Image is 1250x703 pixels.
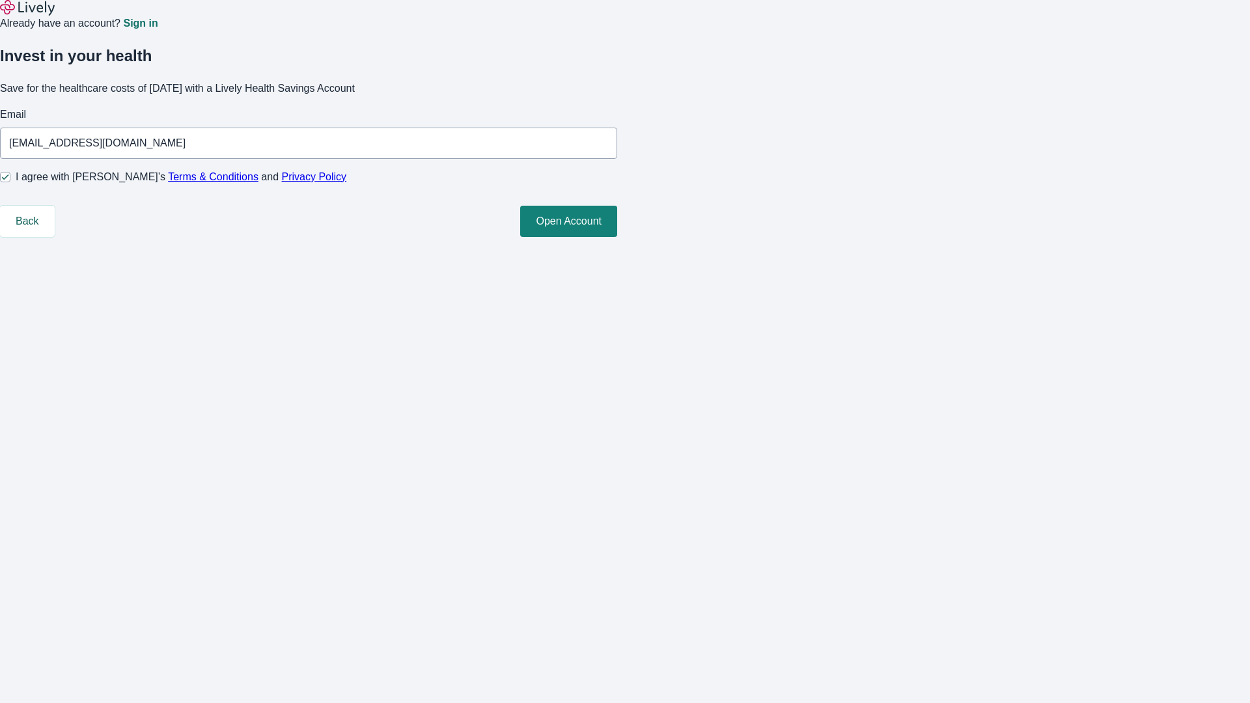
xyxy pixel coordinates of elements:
a: Sign in [123,18,158,29]
a: Privacy Policy [282,171,347,182]
span: I agree with [PERSON_NAME]’s and [16,169,346,185]
a: Terms & Conditions [168,171,258,182]
button: Open Account [520,206,617,237]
